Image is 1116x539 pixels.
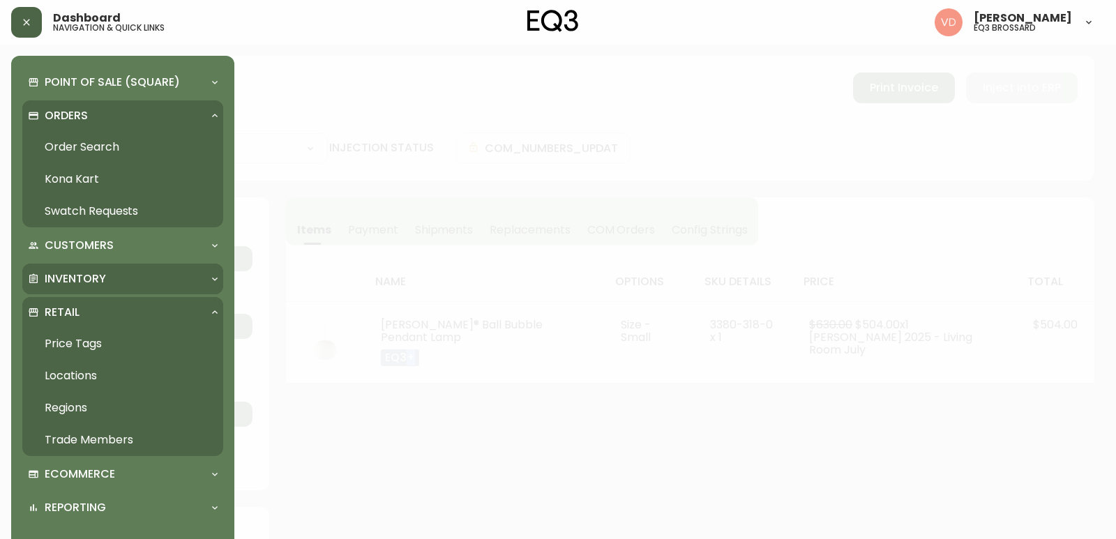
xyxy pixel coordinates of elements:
a: Order Search [22,131,223,163]
a: Swatch Requests [22,195,223,227]
p: Point of Sale (Square) [45,75,180,90]
a: Trade Members [22,424,223,456]
p: Orders [45,108,88,123]
div: Orders [22,100,223,131]
a: Kona Kart [22,163,223,195]
img: logo [527,10,579,32]
div: Ecommerce [22,459,223,489]
div: Reporting [22,492,223,523]
p: Ecommerce [45,466,115,482]
p: Customers [45,238,114,253]
div: Customers [22,230,223,261]
a: Regions [22,392,223,424]
span: [PERSON_NAME] [974,13,1072,24]
div: Inventory [22,264,223,294]
a: Price Tags [22,328,223,360]
div: Point of Sale (Square) [22,67,223,98]
a: Locations [22,360,223,392]
p: Reporting [45,500,106,515]
h5: eq3 brossard [974,24,1036,32]
div: Retail [22,297,223,328]
p: Retail [45,305,80,320]
p: Inventory [45,271,106,287]
img: 34cbe8de67806989076631741e6a7c6b [935,8,963,36]
h5: navigation & quick links [53,24,165,32]
span: Dashboard [53,13,121,24]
